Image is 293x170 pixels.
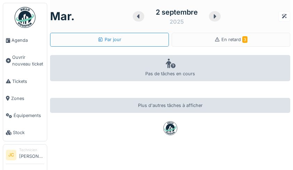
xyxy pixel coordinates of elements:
a: JC Technicien[PERSON_NAME] [6,147,44,164]
img: Badge_color-CXgf-gQk.svg [15,7,35,28]
a: Agenda [3,32,47,49]
div: Par jour [98,36,121,43]
div: 2 septembre [156,7,198,17]
span: Tickets [12,78,44,85]
a: Équipements [3,107,47,124]
div: Technicien [19,147,44,153]
h1: mar. [50,10,75,23]
div: 2025 [170,17,184,26]
li: [PERSON_NAME] [19,147,44,162]
span: 3 [242,36,247,43]
img: badge-BVDL4wpA.svg [163,121,177,135]
li: JC [6,150,16,160]
span: Stock [13,129,44,136]
a: Stock [3,124,47,141]
div: Plus d'autres tâches à afficher [50,98,290,113]
span: Équipements [14,112,44,119]
a: Tickets [3,73,47,90]
span: En retard [221,37,247,42]
span: Ouvrir nouveau ticket [12,54,44,67]
a: Ouvrir nouveau ticket [3,49,47,72]
span: Agenda [11,37,44,44]
span: Zones [11,95,44,102]
div: Pas de tâches en cours [50,55,290,81]
a: Zones [3,90,47,107]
